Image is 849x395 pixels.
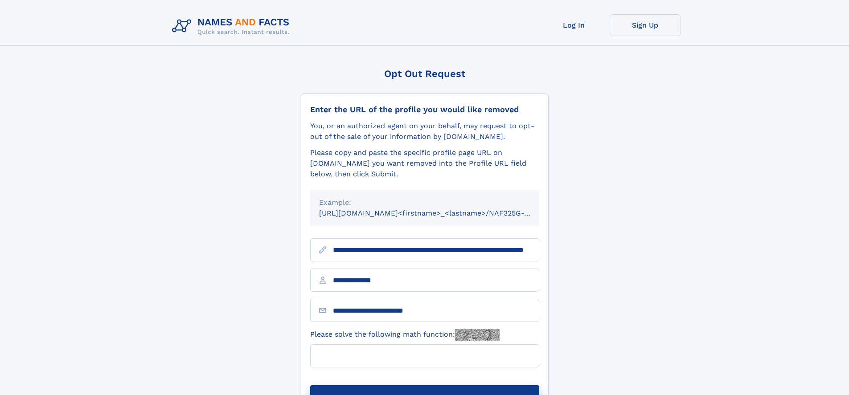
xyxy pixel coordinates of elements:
a: Sign Up [610,14,681,36]
img: Logo Names and Facts [168,14,297,38]
small: [URL][DOMAIN_NAME]<firstname>_<lastname>/NAF325G-xxxxxxxx [319,209,556,217]
a: Log In [538,14,610,36]
div: Enter the URL of the profile you would like removed [310,105,539,114]
label: Please solve the following math function: [310,329,500,341]
div: Opt Out Request [301,68,549,79]
div: You, or an authorized agent on your behalf, may request to opt-out of the sale of your informatio... [310,121,539,142]
div: Please copy and paste the specific profile page URL on [DOMAIN_NAME] you want removed into the Pr... [310,147,539,179]
div: Example: [319,197,530,208]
